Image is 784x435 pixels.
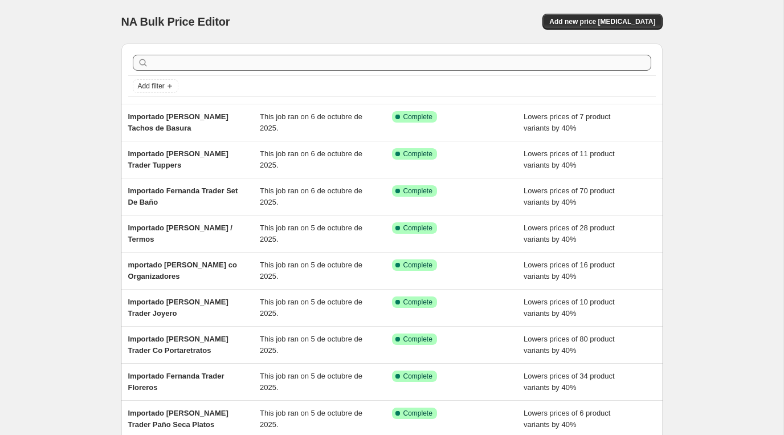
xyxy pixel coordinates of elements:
[260,335,362,355] span: This job ran on 5 de octubre de 2025.
[260,149,362,169] span: This job ran on 6 de octubre de 2025.
[128,335,228,355] span: Importado [PERSON_NAME] Trader Co Portaretratos
[524,372,615,392] span: Lowers prices of 34 product variants by 40%
[260,223,362,243] span: This job ran on 5 de octubre de 2025.
[403,223,432,233] span: Complete
[403,335,432,344] span: Complete
[128,372,224,392] span: Importado Fernanda Trader Floreros
[128,409,228,429] span: Importado [PERSON_NAME] Trader Paño Seca Platos
[128,298,228,318] span: Importado [PERSON_NAME] Trader Joyero
[133,79,178,93] button: Add filter
[260,261,362,280] span: This job ran on 5 de octubre de 2025.
[403,112,432,121] span: Complete
[524,298,615,318] span: Lowers prices of 10 product variants by 40%
[128,261,237,280] span: mportado [PERSON_NAME] co Organizadores
[524,186,615,206] span: Lowers prices of 70 product variants by 40%
[260,409,362,429] span: This job ran on 5 de octubre de 2025.
[260,112,362,132] span: This job ran on 6 de octubre de 2025.
[128,186,238,206] span: Importado Fernanda Trader Set De Baño
[128,112,228,132] span: Importado [PERSON_NAME] Tachos de Basura
[260,186,362,206] span: This job ran on 6 de octubre de 2025.
[549,17,655,26] span: Add new price [MEDICAL_DATA]
[403,261,432,270] span: Complete
[128,223,232,243] span: Importado [PERSON_NAME] / Termos
[403,372,432,381] span: Complete
[524,335,615,355] span: Lowers prices of 80 product variants by 40%
[121,15,230,28] span: NA Bulk Price Editor
[128,149,228,169] span: Importado [PERSON_NAME] Trader Tuppers
[524,149,615,169] span: Lowers prices of 11 product variants by 40%
[403,186,432,196] span: Complete
[403,298,432,307] span: Complete
[524,409,610,429] span: Lowers prices of 6 product variants by 40%
[524,261,615,280] span: Lowers prices of 16 product variants by 40%
[524,112,610,132] span: Lowers prices of 7 product variants by 40%
[524,223,615,243] span: Lowers prices of 28 product variants by 40%
[403,149,432,158] span: Complete
[138,82,165,91] span: Add filter
[403,409,432,418] span: Complete
[542,14,662,30] button: Add new price [MEDICAL_DATA]
[260,372,362,392] span: This job ran on 5 de octubre de 2025.
[260,298,362,318] span: This job ran on 5 de octubre de 2025.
